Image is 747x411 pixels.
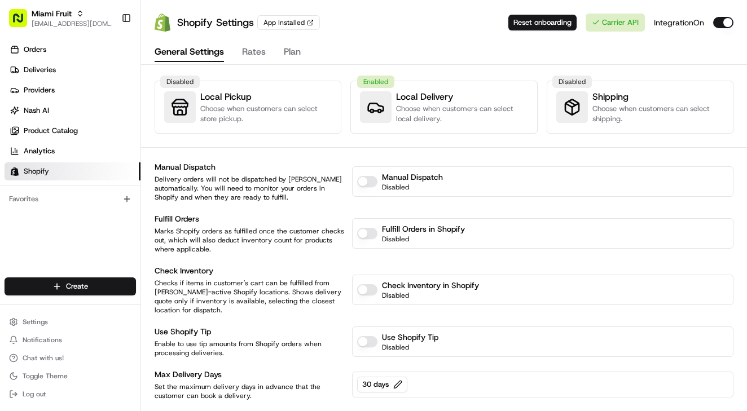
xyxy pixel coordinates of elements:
[24,85,55,95] span: Providers
[654,17,704,28] span: Integration On
[24,105,49,116] span: Nash AI
[38,119,143,128] div: We're available if you need us!
[5,332,136,348] button: Notifications
[155,265,345,276] div: Check Inventory
[508,15,577,30] button: Reset onboarding
[91,159,186,179] a: 💻API Documentation
[23,335,62,344] span: Notifications
[155,161,345,173] div: Manual Dispatch
[5,41,140,59] a: Orders
[32,19,112,28] button: [EMAIL_ADDRESS][DOMAIN_NAME]
[38,108,185,119] div: Start new chat
[5,350,136,366] button: Chat with us!
[382,332,438,343] p: Use Shopify Tip
[382,183,443,192] p: Disabled
[80,191,137,200] a: Powered byPylon
[23,390,46,399] span: Log out
[5,368,136,384] button: Toggle Theme
[24,146,55,156] span: Analytics
[155,339,345,357] p: Enable to use tip amounts from Shopify orders when processing deliveries.
[396,90,528,104] h3: Local Delivery
[155,213,345,224] div: Fulfill Orders
[552,76,592,88] div: Disabled
[5,190,136,208] div: Favorites
[242,43,266,62] button: Rates
[5,386,136,402] button: Log out
[200,104,332,124] p: Choose when customers can select store pickup.
[592,104,724,124] p: Choose when customers can select shipping.
[192,111,205,125] button: Start new chat
[10,167,19,176] img: Shopify logo
[357,336,377,347] button: Enable Use Shopify Tip
[11,45,205,63] p: Welcome 👋
[155,369,345,380] div: Max Delivery Days
[29,73,186,85] input: Clear
[357,377,407,392] button: 30 days
[396,104,528,124] p: Choose when customers can select local delivery.
[24,166,49,176] span: Shopify
[11,165,20,174] div: 📗
[5,122,140,140] a: Product Catalog
[95,165,104,174] div: 💻
[24,65,56,75] span: Deliveries
[155,382,345,400] p: Set the maximum delivery days in advance that the customer can book a delivery.
[5,101,140,120] a: Nash AI
[155,43,224,62] button: General Settings
[24,126,78,136] span: Product Catalog
[177,15,254,30] h1: Shopify Settings
[284,43,301,62] button: Plan
[602,17,639,28] p: Carrier API
[5,81,140,99] a: Providers
[592,90,724,104] h3: Shipping
[7,159,91,179] a: 📗Knowledge Base
[23,372,68,381] span: Toggle Theme
[32,8,72,19] button: Miami Fruit
[155,279,345,315] p: Checks if items in customer's cart can be fulfilled from [PERSON_NAME]-active Shopify locations. ...
[5,142,140,160] a: Analytics
[160,76,200,88] div: Disabled
[382,171,443,183] p: Manual Dispatch
[5,61,140,79] a: Deliveries
[357,76,394,88] div: Enabled
[155,326,345,337] div: Use Shopify Tip
[257,15,320,30] a: App Installed
[23,163,86,175] span: Knowledge Base
[23,317,48,326] span: Settings
[11,11,34,34] img: Nash
[382,235,465,244] p: Disabled
[112,191,137,200] span: Pylon
[357,228,377,239] button: Enable Fulfill Orders
[23,353,64,363] span: Chat with us!
[200,90,332,104] h3: Local Pickup
[11,108,32,128] img: 1736555255976-a54dd68f-1ca7-489b-9aae-adbdc363a1c4
[357,176,377,187] button: Enable No Dispatch tag
[107,163,181,175] span: API Documentation
[357,284,377,295] button: Enable Check Inventory
[5,314,136,330] button: Settings
[382,291,479,300] p: Disabled
[382,223,465,235] p: Fulfill Orders in Shopify
[5,277,136,295] button: Create
[5,5,117,32] button: Miami Fruit[EMAIL_ADDRESS][DOMAIN_NAME]
[382,280,479,291] p: Check Inventory in Shopify
[155,175,345,202] p: Delivery orders will not be dispatched by [PERSON_NAME] automatically. You will need to monitor y...
[24,45,46,55] span: Orders
[155,227,345,254] p: Marks Shopify orders as fulfilled once the customer checks out, which will also deduct inventory ...
[382,343,438,352] p: Disabled
[5,162,140,180] a: Shopify
[66,281,88,291] span: Create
